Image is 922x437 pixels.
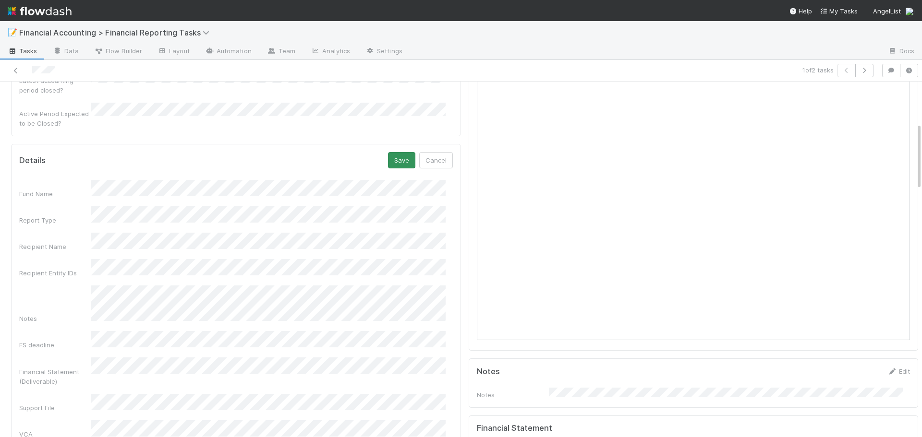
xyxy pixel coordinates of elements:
a: Flow Builder [86,44,150,59]
span: 📝 [8,28,17,36]
div: Report Type [19,215,91,225]
span: Tasks [8,46,37,56]
span: AngelList [873,7,901,15]
span: 1 of 2 tasks [802,65,834,75]
div: Support File [19,403,91,413]
a: Settings [358,44,410,59]
span: Flow Builder [94,46,142,56]
a: Team [259,44,303,59]
div: Active Period Expected to be Closed? [19,109,91,128]
img: logo-inverted-e16ddd16eac7371096b0.svg [8,3,72,19]
a: Analytics [303,44,358,59]
div: Help [789,6,812,16]
div: Financial Statement (Deliverable) [19,367,91,386]
span: Financial Accounting > Financial Reporting Tasks [19,28,214,37]
button: Save [388,152,415,168]
a: Docs [880,44,922,59]
span: My Tasks [820,7,858,15]
a: Layout [150,44,197,59]
a: My Tasks [820,6,858,16]
a: Data [45,44,86,59]
button: Cancel [419,152,453,168]
div: FS deadline [19,340,91,350]
div: Notes [477,390,549,400]
div: Fund Name [19,189,91,199]
h5: Financial Statement [477,424,552,433]
a: Edit [887,367,910,375]
div: Notes [19,314,91,323]
div: Recipient Entity IDs [19,268,91,278]
div: Recipient Name [19,242,91,251]
a: Automation [197,44,259,59]
div: Latest accounting period closed? [19,76,91,95]
h5: Details [19,156,46,165]
img: avatar_030f5503-c087-43c2-95d1-dd8963b2926c.png [905,7,914,16]
h5: Notes [477,367,500,377]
